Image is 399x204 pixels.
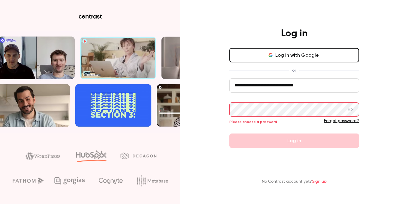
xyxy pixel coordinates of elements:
[289,67,299,73] span: or
[229,120,277,124] span: Please choose a password
[229,48,359,62] button: Log in with Google
[281,28,307,40] h4: Log in
[262,178,327,185] p: No Contrast account yet?
[312,179,327,184] a: Sign up
[324,119,359,123] a: Forgot password?
[120,152,156,159] img: decagon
